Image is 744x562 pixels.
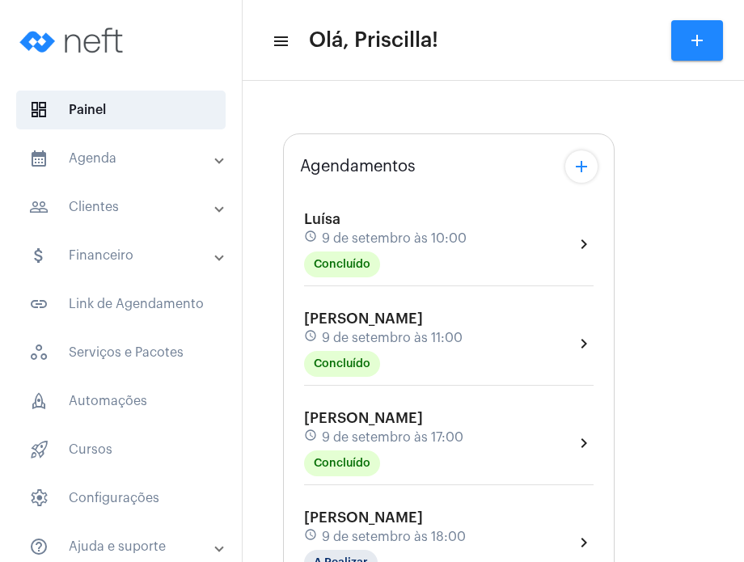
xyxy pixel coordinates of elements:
img: logo-neft-novo-2.png [13,8,134,73]
span: [PERSON_NAME] [304,311,423,326]
mat-icon: sidenav icon [29,294,49,314]
mat-icon: chevron_right [574,433,594,453]
mat-panel-title: Financeiro [29,246,216,265]
mat-icon: sidenav icon [272,32,288,51]
mat-chip: Concluído [304,251,380,277]
mat-icon: chevron_right [574,235,594,254]
span: sidenav icon [29,100,49,120]
span: Agendamentos [300,158,416,175]
span: 9 de setembro às 10:00 [322,231,467,246]
mat-expansion-panel-header: sidenav iconClientes [10,188,242,226]
span: Serviços e Pacotes [16,333,226,372]
span: Automações [16,382,226,420]
span: 9 de setembro às 18:00 [322,530,466,544]
span: sidenav icon [29,440,49,459]
mat-icon: schedule [304,429,319,446]
mat-icon: add [687,31,707,50]
mat-panel-title: Agenda [29,149,216,168]
mat-icon: schedule [304,528,319,546]
mat-icon: sidenav icon [29,537,49,556]
mat-icon: sidenav icon [29,246,49,265]
mat-icon: schedule [304,329,319,347]
span: Link de Agendamento [16,285,226,323]
mat-expansion-panel-header: sidenav iconFinanceiro [10,236,242,275]
mat-icon: add [572,157,591,176]
mat-icon: sidenav icon [29,197,49,217]
span: sidenav icon [29,391,49,411]
mat-expansion-panel-header: sidenav iconAgenda [10,139,242,178]
span: 9 de setembro às 11:00 [322,331,463,345]
mat-icon: sidenav icon [29,149,49,168]
mat-panel-title: Clientes [29,197,216,217]
span: [PERSON_NAME] [304,411,423,425]
mat-icon: chevron_right [574,533,594,552]
span: Luísa [304,212,340,226]
mat-icon: schedule [304,230,319,247]
mat-chip: Concluído [304,351,380,377]
span: Cursos [16,430,226,469]
span: sidenav icon [29,488,49,508]
span: 9 de setembro às 17:00 [322,430,463,445]
span: Configurações [16,479,226,518]
span: [PERSON_NAME] [304,510,423,525]
span: Painel [16,91,226,129]
mat-panel-title: Ajuda e suporte [29,537,216,556]
span: Olá, Priscilla! [309,27,438,53]
mat-icon: chevron_right [574,334,594,353]
mat-chip: Concluído [304,450,380,476]
span: sidenav icon [29,343,49,362]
